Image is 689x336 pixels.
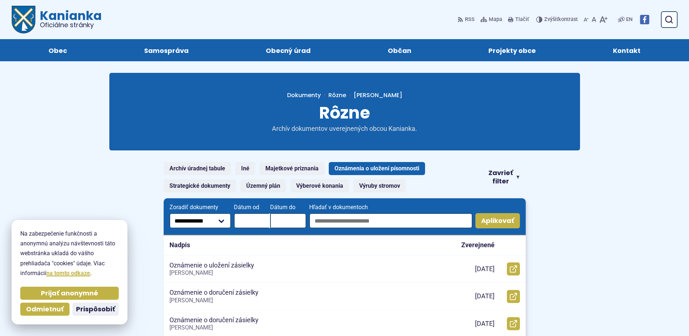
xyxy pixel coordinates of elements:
p: [DATE] [475,265,495,273]
span: [PERSON_NAME] [169,297,213,304]
a: Občan [357,39,443,61]
span: Tlačiť [515,17,529,23]
span: [PERSON_NAME] [169,269,213,276]
span: EN [626,15,633,24]
span: kontrast [544,17,578,23]
span: [PERSON_NAME] [354,91,402,99]
span: Rôzne [319,101,370,124]
img: Prejsť na domovskú stránku [12,6,35,33]
span: Dokumenty [287,91,321,99]
span: [PERSON_NAME] [169,324,213,331]
span: Prispôsobiť [76,305,115,314]
p: Oznámenie o doručení zásielky [169,316,259,324]
a: Výberové konania [290,179,349,192]
span: Mapa [489,15,502,24]
a: Oznámenia o uložení písomnosti [329,162,425,175]
button: Zväčšiť veľkosť písma [598,12,609,27]
a: Logo Kanianka, prejsť na domovskú stránku. [12,6,102,33]
select: Zoradiť dokumenty [169,213,231,228]
a: Obec [17,39,98,61]
span: Oficiálne stránky [40,22,102,28]
span: Prijať anonymné [41,289,98,298]
span: Obecný úrad [266,39,311,61]
button: Zmenšiť veľkosť písma [582,12,590,27]
a: Samospráva [113,39,220,61]
span: Obec [49,39,67,61]
a: Projekty obce [457,39,567,61]
a: RSS [458,12,476,27]
span: Zavrieť filter [488,169,513,185]
button: Zvýšiťkontrast [536,12,579,27]
span: Projekty obce [488,39,536,61]
a: Výruby stromov [353,179,406,192]
span: Hľadať v dokumentoch [309,204,472,211]
a: EN [625,15,634,24]
a: Iné [235,162,255,175]
input: Dátum od [234,213,270,228]
span: Odmietnuť [26,305,64,314]
a: na tomto odkaze [46,270,90,277]
p: Oznámenie o uložení zásielky [169,261,254,270]
p: Na zabezpečenie funkčnosti a anonymnú analýzu návštevnosti táto webstránka ukladá do vášho prehli... [20,229,119,278]
span: Dátum od [234,204,270,211]
a: Archív úradnej tabule [164,162,231,175]
a: Dokumenty [287,91,328,99]
a: Majetkové priznania [260,162,324,175]
button: Nastaviť pôvodnú veľkosť písma [590,12,598,27]
a: Strategické dokumenty [164,179,236,192]
input: Hľadať v dokumentoch [309,213,472,228]
a: Kontakt [581,39,672,61]
a: Územný plán [240,179,286,192]
button: Prispôsobiť [72,303,119,316]
span: Samospráva [144,39,189,61]
input: Dátum do [270,213,306,228]
span: Zoradiť dokumenty [169,204,231,211]
span: Občan [388,39,411,61]
button: Tlačiť [507,12,530,27]
span: Kanianka [35,9,102,28]
span: Kontakt [613,39,640,61]
p: [DATE] [475,292,495,300]
p: Nadpis [169,241,190,249]
button: Zavrieť filter [482,169,525,185]
button: Odmietnuť [20,303,70,316]
p: [DATE] [475,320,495,328]
span: RSS [465,15,475,24]
a: Rôzne [328,91,346,99]
a: [PERSON_NAME] [346,91,402,99]
a: Obecný úrad [235,39,342,61]
span: Zvýšiť [544,16,558,22]
button: Aplikovať [475,213,520,228]
img: Prejsť na Facebook stránku [640,15,649,24]
p: Zverejnené [461,241,495,249]
a: Mapa [479,12,504,27]
button: Prijať anonymné [20,287,119,300]
p: Oznámenie o doručení zásielky [169,289,259,297]
p: Archív dokumentov uverejnených obcou Kanianka. [258,125,432,133]
span: Dátum do [270,204,306,211]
